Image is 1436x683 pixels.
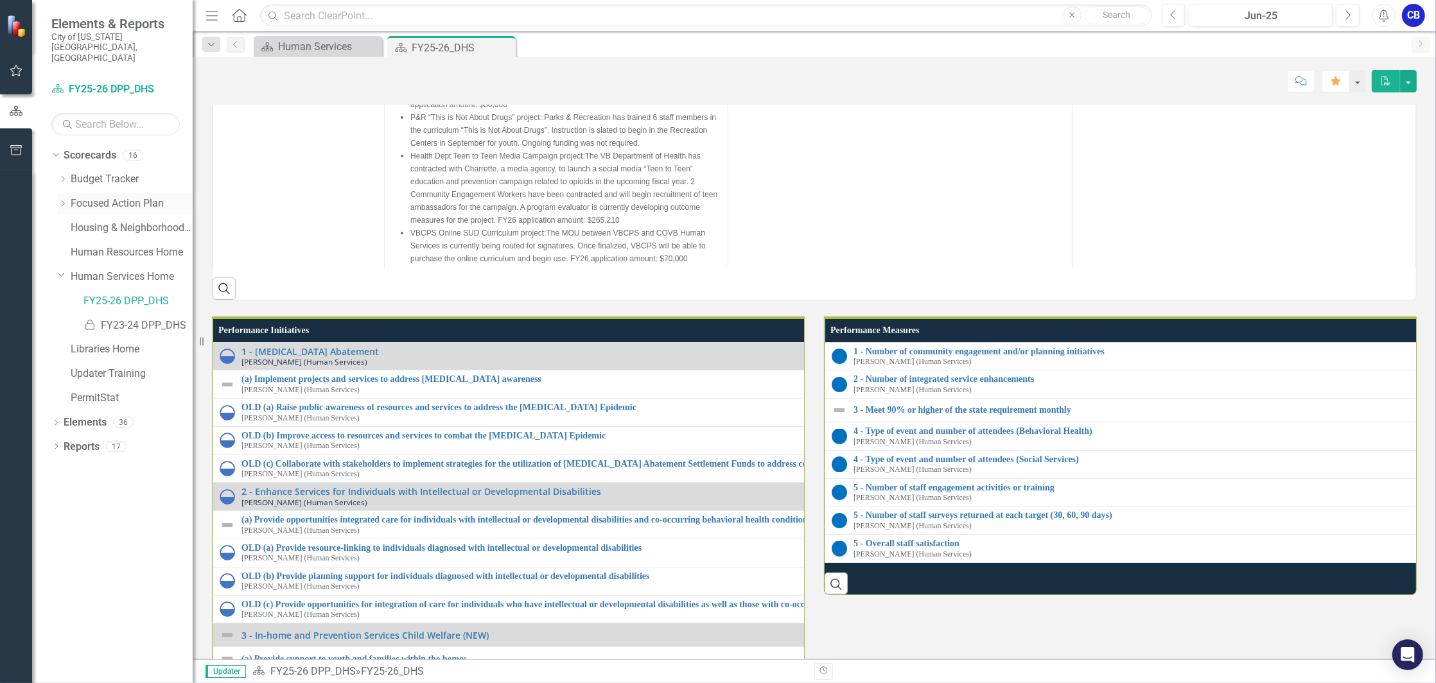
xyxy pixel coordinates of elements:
small: [PERSON_NAME] (Human Services) [241,442,360,450]
span: P&R “This is Not About Drugs” project:: [410,113,544,122]
a: FY25-26 DPP_DHS [51,82,180,97]
img: In Progress [220,349,235,364]
td: Double-Click to Edit Right Click for Context Menu [213,483,1403,511]
td: Double-Click to Edit Right Click for Context Menu [213,567,1403,595]
a: (a) Provide support to youth and families within the homes [241,654,1396,664]
img: No Target Established [832,485,847,500]
img: No Target Established [832,429,847,444]
small: [PERSON_NAME] (Human Services) [241,358,367,366]
div: 17 [106,441,127,452]
small: [PERSON_NAME] (Human Services) [854,438,972,446]
a: Human Services Home [71,270,193,284]
button: Search [1085,6,1149,24]
td: Double-Click to Edit Right Click for Context Menu [213,595,1403,623]
a: Updater Training [71,367,193,381]
img: No Target Established [832,377,847,392]
small: [PERSON_NAME] (Human Services) [854,386,972,394]
a: FY25-26 DPP_DHS [83,294,193,309]
img: No Target Established [832,456,847,472]
a: OLD (b) Provide planning support for individuals diagnosed with intellectual or developmental dis... [241,571,1396,581]
a: (a) Provide opportunities integrated care for individuals with intellectual or developmental disa... [241,515,1396,524]
td: Double-Click to Edit Right Click for Context Menu [213,647,1403,671]
span: Search [1103,10,1130,20]
span: The MOU between VBCPS and COVB Human Services is currently being routed for signatures. Once fina... [410,229,706,263]
td: Double-Click to Edit Right Click for Context Menu [213,342,1403,370]
small: [PERSON_NAME] (Human Services) [241,470,360,478]
a: OLD (c) Collaborate with stakeholders to implement strategies for the utilization of [MEDICAL_DAT... [241,459,1396,469]
small: City of [US_STATE][GEOGRAPHIC_DATA], [GEOGRAPHIC_DATA] [51,31,180,63]
a: Human Resources Home [71,245,193,260]
a: OLD (b) Improve access to resources and services to combat the [MEDICAL_DATA] Epidemic [241,431,1396,440]
input: Search Below... [51,113,180,135]
img: No Target Established [832,349,847,364]
span: Parks & Recreation has trained 6 staff members in the curriculum “This is Not About Drugs”. Instr... [410,113,716,148]
a: OLD (a) Raise public awareness of resources and services to address the [MEDICAL_DATA] Epidemic [241,402,1396,412]
td: Double-Click to Edit Right Click for Context Menu [213,623,1403,647]
a: 3 - In-home and Prevention Services Child Welfare (NEW) [241,630,1396,640]
small: [PERSON_NAME] (Human Services) [854,358,972,366]
small: [PERSON_NAME] (Human Services) [241,386,360,394]
a: 1 - [MEDICAL_DATA] Abatement [241,347,1396,356]
small: [PERSON_NAME] (Human Services) [854,494,972,502]
td: Double-Click to Edit Right Click for Context Menu [213,539,1403,567]
span: Updater [206,665,246,678]
img: In Progress [220,545,235,560]
div: Open Intercom Messenger [1392,639,1423,670]
a: Housing & Neighborhood Preservation Home [71,221,193,236]
div: FY25-26_DHS [361,665,424,677]
img: In Progress [220,461,235,476]
small: [PERSON_NAME] (Human Services) [241,582,360,591]
small: [PERSON_NAME] (Human Services) [854,550,972,558]
small: [PERSON_NAME] (Human Services) [241,526,360,535]
a: FY25-26 DPP_DHS [270,665,356,677]
a: Libraries Home [71,342,193,357]
a: Elements [64,415,107,430]
small: [PERSON_NAME] (Human Services) [241,414,360,422]
img: No Target Established [832,513,847,528]
div: Jun-25 [1193,8,1328,24]
small: [PERSON_NAME] (Human Services) [241,610,360,619]
td: Double-Click to Edit Right Click for Context Menu [213,399,1403,427]
a: OLD (c) Provide opportunities for integration of care for individuals who have intellectual or de... [241,600,1396,609]
a: 2 - Enhance Services for Individuals with Intellectual or Developmental Disabilities [241,487,1396,496]
img: Not Defined [220,627,235,643]
span: VBCPS Online SUD Curriculum project: [410,229,546,238]
a: (a) Implement projects and services to address [MEDICAL_DATA] awareness [241,374,1396,384]
td: Double-Click to Edit Right Click for Context Menu [213,370,1403,399]
img: In Progress [220,405,235,420]
button: Jun-25 [1189,4,1333,27]
button: CB [1402,4,1425,27]
img: In Progress [220,573,235,589]
div: 16 [123,150,143,160]
small: [PERSON_NAME] (Human Services) [854,522,972,530]
img: In Progress [220,601,235,617]
span: Health Dept Teen to Teen Media Campaign project: [410,151,585,160]
a: PermitStat [71,391,193,406]
td: Double-Click to Edit Right Click for Context Menu [213,426,1403,454]
a: Human Services [257,39,379,55]
div: » [252,664,805,679]
img: In Progress [220,489,235,505]
td: Double-Click to Edit Right Click for Context Menu [213,454,1403,483]
img: No Target Established [832,541,847,557]
img: Not Defined [220,517,235,533]
a: Focused Action Plan [71,196,193,211]
a: OLD (a) Provide resource-linking to individuals diagnosed with intellectual or developmental disa... [241,543,1396,553]
img: ClearPoint Strategy [6,14,30,37]
a: Budget Tracker [71,172,193,187]
div: 36 [113,417,134,428]
img: Not Defined [832,402,847,418]
div: Human Services [278,39,379,55]
small: [PERSON_NAME] (Human Services) [241,554,360,562]
img: Not Defined [220,377,235,392]
a: Scorecards [64,148,116,163]
a: FY23-24 DPP_DHS [83,318,193,333]
img: Not Defined [220,651,235,666]
span: Elements & Reports [51,16,180,31]
a: Reports [64,440,100,454]
small: [PERSON_NAME] (Human Services) [241,498,367,506]
td: Double-Click to Edit Right Click for Context Menu [213,511,1403,539]
small: [PERSON_NAME] (Human Services) [854,465,972,474]
img: In Progress [220,433,235,448]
